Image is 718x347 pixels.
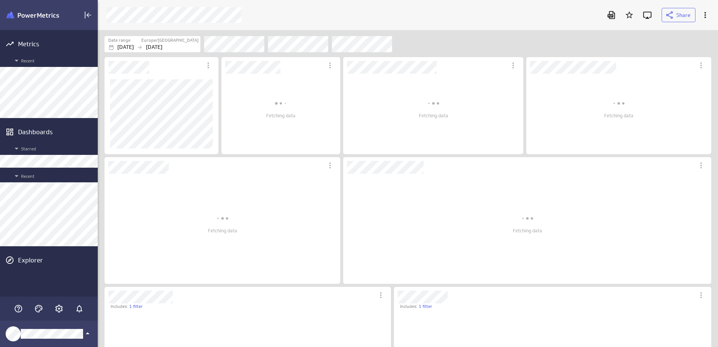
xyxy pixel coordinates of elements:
[55,304,64,313] svg: Account and settings
[12,56,94,65] span: Recent
[343,57,523,154] div: Dashboard Widget
[73,302,86,315] div: Notifications
[400,303,417,310] p: Includes:
[374,289,387,302] div: More actions
[676,12,691,18] span: Share
[695,159,707,172] div: More actions
[419,94,448,118] span: Fetching data
[266,94,295,118] span: Fetching data
[18,128,96,136] div: Dashboards
[419,303,432,310] a: 1 filter
[98,56,718,347] div: Dashboard content with 12 widgets
[105,36,200,52] div: Jan 01 2025 to Jun 30 2025 Europe/Bucharest (GMT+3:00)
[343,157,711,284] div: Dashboard Widget
[108,37,130,44] label: Date range
[6,12,59,19] img: Klipfolio PowerMetrics Banner
[129,303,143,310] a: 1 filter
[605,9,618,21] div: Download as PDF
[105,157,340,284] div: Dashboard Widget
[623,9,636,21] div: Add to Starred
[699,9,712,21] div: More actions
[332,36,392,52] div: Full Name Filter control
[221,57,340,154] div: Dashboard Widget
[18,40,96,48] div: Metrics
[53,302,65,315] div: Account and settings
[105,57,218,154] div: Dashboard Widget
[12,144,94,153] span: Starred
[526,57,711,154] div: Dashboard Widget
[18,256,96,264] div: Explorer
[208,209,237,233] span: Fetching data
[111,303,128,310] p: Includes:
[82,9,94,21] div: Collapse
[202,59,215,72] div: More actions
[146,43,162,51] p: [DATE]
[695,59,707,72] div: More actions
[268,36,328,52] div: name Filter control
[117,43,134,51] p: [DATE]
[141,37,198,44] label: Europe/[GEOGRAPHIC_DATA]
[513,209,542,233] span: Fetching data
[105,36,711,52] div: Filters
[324,159,336,172] div: More actions
[105,36,200,52] div: Date rangeEurope/[GEOGRAPHIC_DATA][DATE][DATE]
[32,302,45,315] div: Themes
[204,36,264,52] div: marketing Filter control
[12,171,94,180] span: Recent
[12,302,25,315] div: Help & PowerMetrics Assistant
[324,59,336,72] div: More actions
[507,59,520,72] div: More actions
[604,94,633,118] span: Fetching data
[34,304,43,313] svg: Themes
[662,8,695,22] button: Share
[641,9,654,21] div: Enter fullscreen mode
[695,289,707,302] div: More actions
